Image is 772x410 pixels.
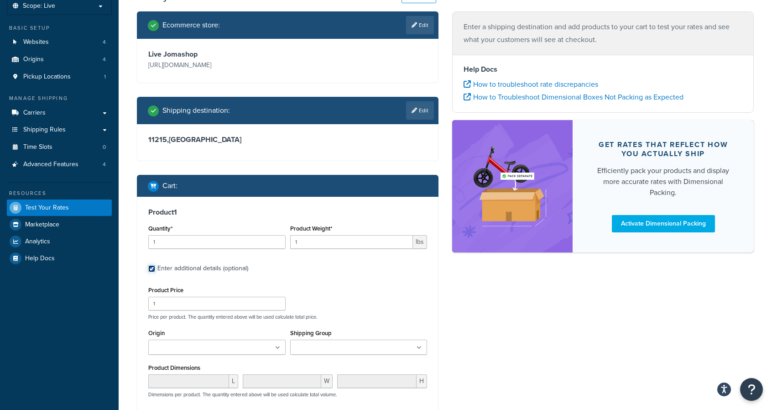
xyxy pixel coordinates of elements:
[148,265,155,272] input: Enter additional details (optional)
[290,330,332,336] label: Shipping Group
[23,56,44,63] span: Origins
[740,378,763,401] button: Open Resource Center
[464,79,598,89] a: How to troubleshoot rate discrepancies
[595,140,732,158] div: Get rates that reflect how you actually ship
[7,68,112,85] a: Pickup Locations1
[23,161,78,168] span: Advanced Features
[464,21,742,46] p: Enter a shipping destination and add products to your cart to test your rates and see what your c...
[148,364,200,371] label: Product Dimensions
[406,101,434,120] a: Edit
[464,92,683,102] a: How to Troubleshoot Dimensional Boxes Not Packing as Expected
[162,106,230,115] h2: Shipping destination :
[595,165,732,198] div: Efficiently pack your products and display more accurate rates with Dimensional Packing.
[146,391,337,398] p: Dimensions per product. The quantity entered above will be used calculate total volume.
[162,21,220,29] h2: Ecommerce store :
[7,51,112,68] li: Origins
[25,204,69,212] span: Test Your Rates
[23,109,46,117] span: Carriers
[148,225,172,232] label: Quantity*
[7,189,112,197] div: Resources
[321,374,333,388] span: W
[148,208,427,217] h3: Product 1
[7,233,112,250] a: Analytics
[290,235,413,249] input: 0.00
[7,156,112,173] a: Advanced Features4
[612,215,715,232] a: Activate Dimensional Packing
[7,24,112,32] div: Basic Setup
[23,73,71,81] span: Pickup Locations
[7,34,112,51] a: Websites4
[148,287,183,294] label: Product Price
[290,225,332,232] label: Product Weight*
[413,235,427,249] span: lbs
[7,200,112,216] a: Test Your Rates
[23,126,66,134] span: Shipping Rules
[146,314,429,320] p: Price per product. The quantity entered above will be used calculate total price.
[25,255,55,263] span: Help Docs
[7,34,112,51] li: Websites
[229,374,238,388] span: L
[157,262,248,275] div: Enter additional details (optional)
[162,182,177,190] h2: Cart :
[7,139,112,156] a: Time Slots0
[25,238,50,246] span: Analytics
[148,330,165,336] label: Origin
[25,221,59,229] span: Marketplace
[148,59,286,72] p: [URL][DOMAIN_NAME]
[103,143,106,151] span: 0
[103,56,106,63] span: 4
[7,139,112,156] li: Time Slots
[406,16,434,34] a: Edit
[23,2,55,10] span: Scope: Live
[7,121,112,138] a: Shipping Rules
[7,105,112,121] a: Carriers
[7,216,112,233] a: Marketplace
[7,250,112,267] a: Help Docs
[7,51,112,68] a: Origins4
[466,134,559,239] img: feature-image-dim-d40ad3071a2b3c8e08177464837368e35600d3c5e73b18a22c1e4bb210dc32ac.png
[23,143,52,151] span: Time Slots
[464,64,742,75] h4: Help Docs
[148,135,427,144] h3: 11215 , [GEOGRAPHIC_DATA]
[104,73,106,81] span: 1
[7,95,112,102] div: Manage Shipping
[23,38,49,46] span: Websites
[103,38,106,46] span: 4
[7,68,112,85] li: Pickup Locations
[417,374,427,388] span: H
[148,235,286,249] input: 0.0
[103,161,106,168] span: 4
[148,50,286,59] h3: Live Jomashop
[7,156,112,173] li: Advanced Features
